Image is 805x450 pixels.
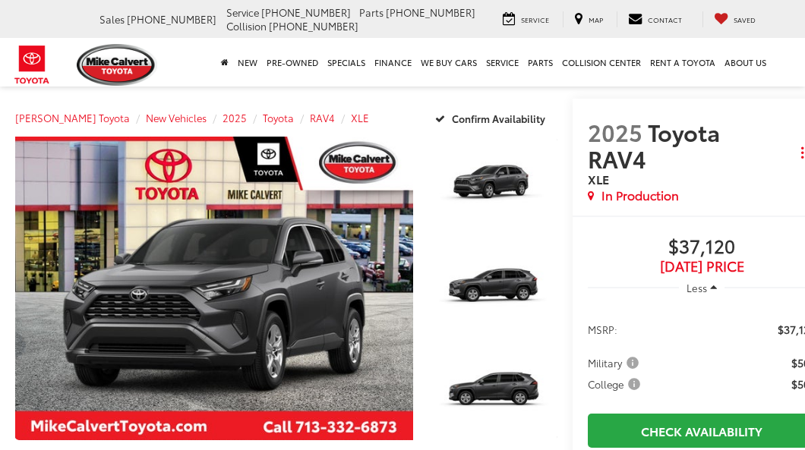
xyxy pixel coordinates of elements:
a: Service [481,38,523,87]
img: Mike Calvert Toyota [77,44,157,86]
span: Parts [359,5,384,19]
a: RAV4 [310,111,335,124]
span: dropdown dots [801,146,803,159]
span: Toyota RAV4 [588,115,720,175]
a: Rent a Toyota [646,38,720,87]
img: 2025 Toyota RAV4 XLE [428,344,558,441]
span: [PHONE_NUMBER] [386,5,475,19]
a: WE BUY CARS [416,38,481,87]
span: XLE [588,170,609,187]
a: Home [216,38,233,87]
span: MSRP: [588,322,617,337]
a: My Saved Vehicles [702,11,767,27]
span: [PHONE_NUMBER] [261,5,351,19]
a: Expand Photo 3 [430,345,557,440]
img: 2025 Toyota RAV4 XLE [428,136,558,233]
a: XLE [351,111,369,124]
a: New [233,38,262,87]
a: About Us [720,38,771,87]
span: [PHONE_NUMBER] [127,12,216,26]
button: Military [588,355,644,370]
span: Military [588,355,642,370]
span: Service [226,5,259,19]
button: Confirm Availability [427,105,558,131]
img: 2025 Toyota RAV4 XLE [428,240,558,337]
a: Collision Center [557,38,646,87]
a: New Vehicles [146,111,207,124]
span: Map [589,14,603,24]
a: Contact [617,11,693,27]
span: Saved [734,14,756,24]
a: Pre-Owned [262,38,323,87]
span: 2025 [588,115,642,148]
span: Less [687,281,707,294]
span: Contact [648,14,682,24]
a: Specials [323,38,370,87]
img: Toyota [4,40,61,90]
a: Parts [523,38,557,87]
span: College [588,376,643,392]
span: [PHONE_NUMBER] [269,19,358,33]
span: Collision [226,19,267,33]
a: Expand Photo 2 [430,241,557,336]
button: College [588,376,646,392]
a: Toyota [263,111,294,124]
a: Finance [370,38,416,87]
a: 2025 [223,111,247,124]
a: Service [491,11,560,27]
a: [PERSON_NAME] Toyota [15,111,130,124]
img: 2025 Toyota RAV4 XLE [11,136,418,440]
a: Expand Photo 0 [15,137,413,440]
span: In Production [601,187,679,204]
span: Confirm Availability [452,112,545,125]
a: Map [563,11,614,27]
button: Less [679,274,724,301]
a: Expand Photo 1 [430,137,557,232]
span: Service [521,14,549,24]
span: Sales [99,12,125,26]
